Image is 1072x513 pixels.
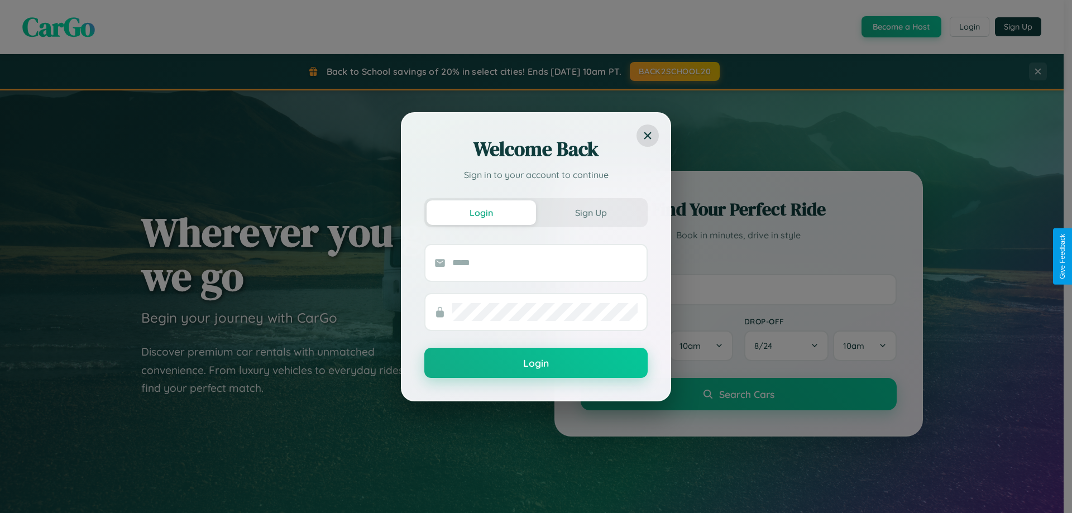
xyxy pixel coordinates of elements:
[427,200,536,225] button: Login
[1059,234,1066,279] div: Give Feedback
[424,348,648,378] button: Login
[536,200,645,225] button: Sign Up
[424,136,648,162] h2: Welcome Back
[424,168,648,181] p: Sign in to your account to continue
